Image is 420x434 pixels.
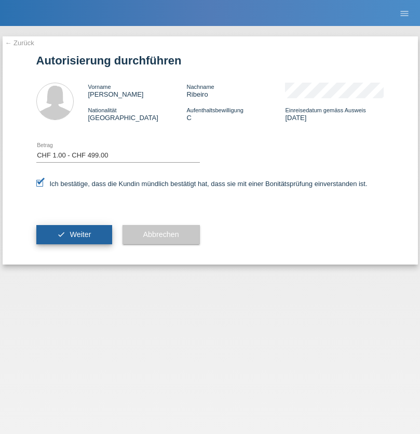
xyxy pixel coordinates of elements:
[36,225,112,245] button: check Weiter
[88,107,117,113] span: Nationalität
[399,8,410,19] i: menu
[36,180,368,188] label: Ich bestätige, dass die Kundin mündlich bestätigt hat, dass sie mit einer Bonitätsprüfung einvers...
[36,54,384,67] h1: Autorisierung durchführen
[57,230,65,239] i: check
[285,107,365,113] span: Einreisedatum gemäss Ausweis
[394,10,415,16] a: menu
[186,106,285,122] div: C
[186,83,285,98] div: Ribeiro
[186,107,243,113] span: Aufenthaltsbewilligung
[186,84,214,90] span: Nachname
[143,230,179,239] span: Abbrechen
[285,106,384,122] div: [DATE]
[88,83,187,98] div: [PERSON_NAME]
[88,84,111,90] span: Vorname
[88,106,187,122] div: [GEOGRAPHIC_DATA]
[70,230,91,239] span: Weiter
[123,225,200,245] button: Abbrechen
[5,39,34,47] a: ← Zurück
